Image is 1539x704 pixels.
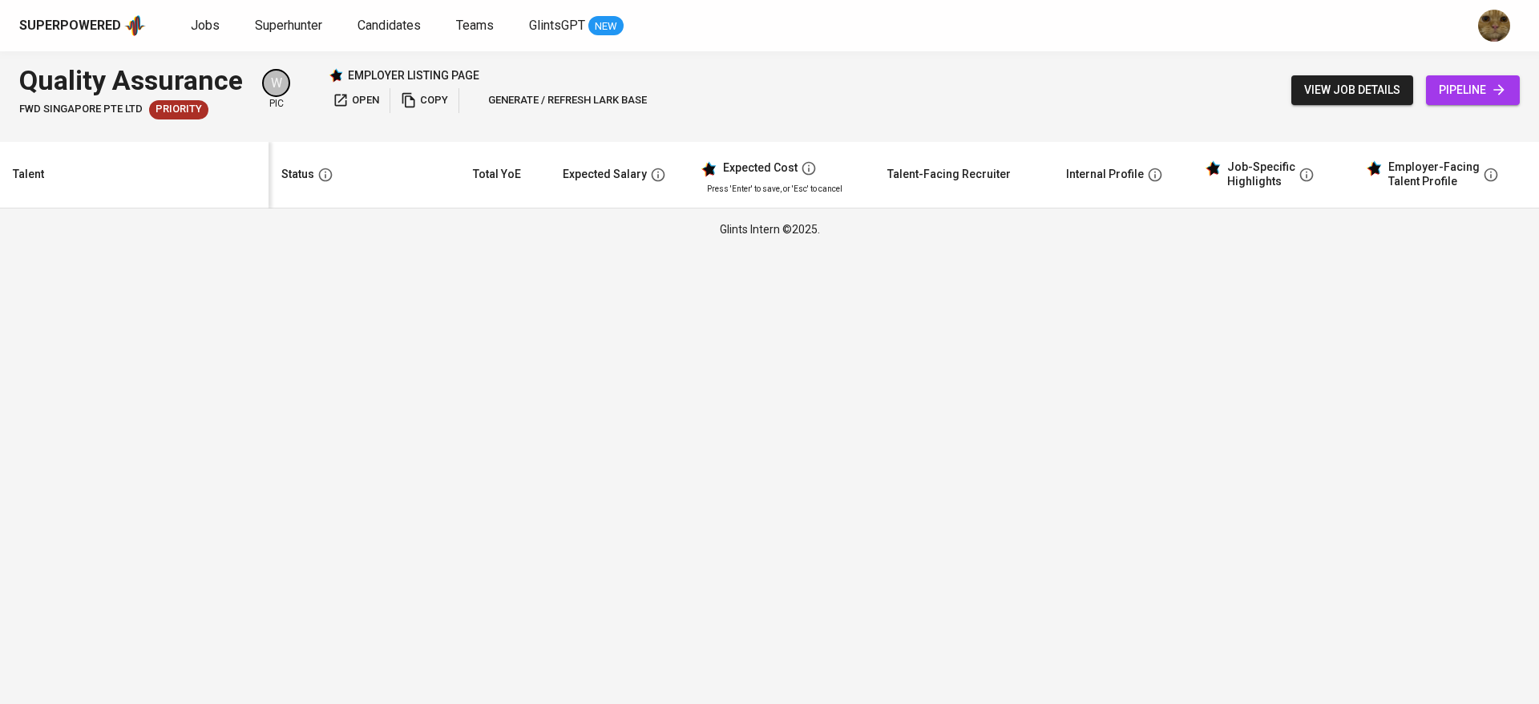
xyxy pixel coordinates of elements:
[397,88,452,113] button: copy
[563,164,647,184] div: Expected Salary
[333,91,379,110] span: open
[255,18,322,33] span: Superhunter
[1227,160,1295,188] div: Job-Specific Highlights
[19,61,243,100] div: Quality Assurance
[19,14,146,38] a: Superpoweredapp logo
[357,18,421,33] span: Candidates
[529,18,585,33] span: GlintsGPT
[262,69,290,97] div: W
[401,91,448,110] span: copy
[723,161,798,176] div: Expected Cost
[191,16,223,36] a: Jobs
[529,16,624,36] a: GlintsGPT NEW
[707,183,862,195] p: Press 'Enter' to save, or 'Esc' to cancel
[281,164,314,184] div: Status
[470,91,647,110] span: generate / refresh lark base
[191,18,220,33] span: Jobs
[470,92,486,108] img: lark
[124,14,146,38] img: app logo
[1439,80,1507,100] span: pipeline
[19,17,121,35] div: Superpowered
[1304,80,1400,100] span: view job details
[329,88,383,113] button: open
[1388,160,1480,188] div: Employer-Facing Talent Profile
[1291,75,1413,105] button: view job details
[348,67,479,83] p: employer listing page
[255,16,325,36] a: Superhunter
[1366,160,1382,176] img: glints_star.svg
[13,164,44,184] div: Talent
[262,69,290,111] div: pic
[1066,164,1144,184] div: Internal Profile
[588,18,624,34] span: NEW
[466,88,651,113] button: lark generate / refresh lark base
[887,164,1011,184] div: Talent-Facing Recruiter
[149,100,208,119] div: New Job received from Demand Team
[473,164,521,184] div: Total YoE
[357,16,424,36] a: Candidates
[1478,10,1510,42] img: ec6c0910-f960-4a00-a8f8-c5744e41279e.jpg
[329,68,343,83] img: Glints Star
[456,18,494,33] span: Teams
[19,102,143,117] span: FWD Singapore Pte Ltd
[149,102,208,117] span: Priority
[701,161,717,177] img: glints_star.svg
[1426,75,1520,105] a: pipeline
[456,16,497,36] a: Teams
[1205,160,1221,176] img: glints_star.svg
